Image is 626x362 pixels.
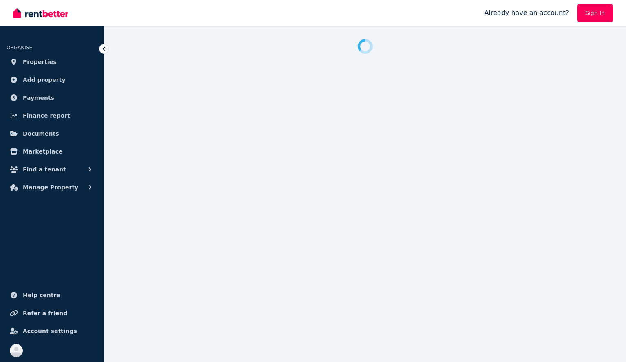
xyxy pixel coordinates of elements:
span: ORGANISE [7,45,32,50]
span: Already have an account? [484,8,569,18]
span: Manage Property [23,182,78,192]
a: Add property [7,72,97,88]
span: Finance report [23,111,70,121]
span: Account settings [23,326,77,336]
span: Payments [23,93,54,103]
button: Find a tenant [7,161,97,178]
a: Account settings [7,323,97,339]
span: Add property [23,75,66,85]
a: Properties [7,54,97,70]
a: Payments [7,90,97,106]
a: Refer a friend [7,305,97,321]
span: Properties [23,57,57,67]
span: Help centre [23,290,60,300]
a: Marketplace [7,143,97,160]
span: Documents [23,129,59,138]
a: Help centre [7,287,97,303]
a: Documents [7,125,97,142]
a: Finance report [7,108,97,124]
span: Find a tenant [23,165,66,174]
a: Sign In [577,4,613,22]
button: Manage Property [7,179,97,195]
span: Refer a friend [23,308,67,318]
span: Marketplace [23,147,62,156]
img: RentBetter [13,7,68,19]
